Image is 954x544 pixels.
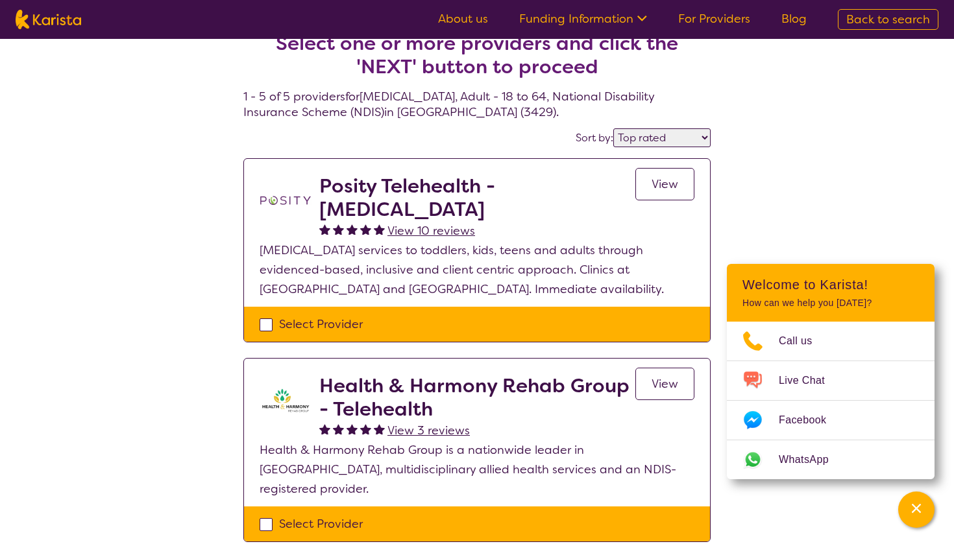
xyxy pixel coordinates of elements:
h4: 1 - 5 of 5 providers for [MEDICAL_DATA] , Adult - 18 to 64 , National Disability Insurance Scheme... [243,1,711,120]
img: fullstar [347,423,358,434]
img: fullstar [347,224,358,235]
h2: Posity Telehealth - [MEDICAL_DATA] [319,174,635,221]
a: About us [438,11,488,27]
span: View 3 reviews [387,423,470,438]
ul: Choose channel [727,322,935,479]
button: Channel Menu [898,491,935,528]
p: Health & Harmony Rehab Group is a nationwide leader in [GEOGRAPHIC_DATA], multidisciplinary allie... [260,440,694,499]
h2: Select one or more providers and click the 'NEXT' button to proceed [259,32,695,78]
span: View [652,176,678,192]
img: fullstar [319,423,330,434]
span: Back to search [846,12,930,27]
a: View [635,368,694,400]
p: How can we help you [DATE]? [742,298,919,309]
span: Facebook [779,410,842,430]
img: t1bslo80pcylnzwjhndq.png [260,174,312,226]
span: View [652,376,678,392]
img: Karista logo [16,10,81,29]
img: fullstar [374,423,385,434]
a: View [635,168,694,200]
span: Live Chat [779,371,840,390]
a: View 10 reviews [387,221,475,241]
span: WhatsApp [779,450,844,469]
img: ztak9tblhgtrn1fit8ap.png [260,374,312,426]
h2: Health & Harmony Rehab Group - Telehealth [319,374,635,421]
p: [MEDICAL_DATA] services to toddlers, kids, teens and adults through evidenced-based, inclusive an... [260,241,694,299]
a: Blog [781,11,807,27]
h2: Welcome to Karista! [742,277,919,292]
div: Channel Menu [727,264,935,479]
span: Call us [779,331,828,351]
span: View 10 reviews [387,223,475,239]
img: fullstar [333,423,344,434]
img: fullstar [374,224,385,235]
img: fullstar [333,224,344,235]
img: fullstar [360,224,371,235]
a: Web link opens in a new tab. [727,440,935,479]
label: Sort by: [576,131,613,145]
a: View 3 reviews [387,421,470,440]
img: fullstar [360,423,371,434]
a: Funding Information [519,11,647,27]
img: fullstar [319,224,330,235]
a: Back to search [838,9,938,30]
a: For Providers [678,11,750,27]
